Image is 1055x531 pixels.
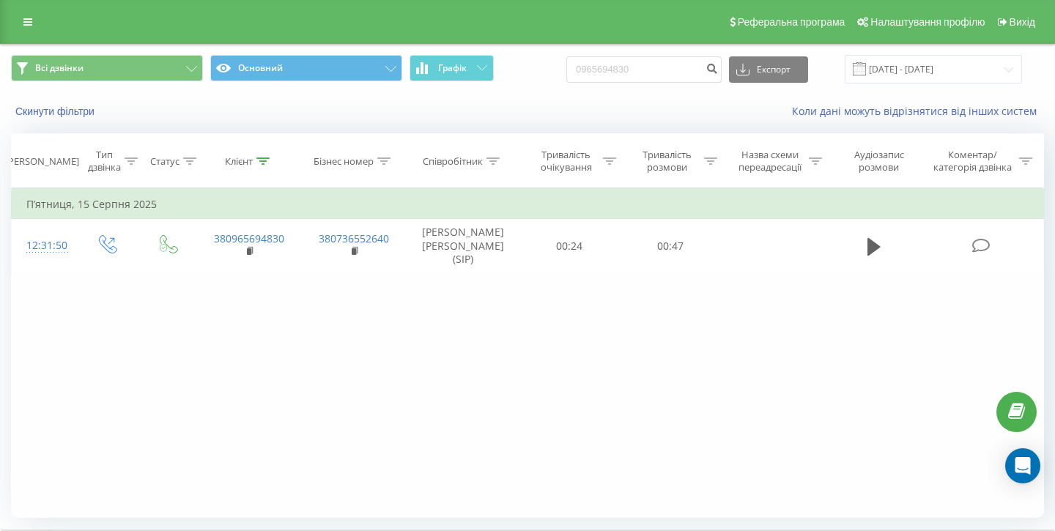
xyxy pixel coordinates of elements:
[225,155,253,168] div: Клієнт
[407,219,519,273] td: [PERSON_NAME] [PERSON_NAME] (SIP)
[792,104,1044,118] a: Коли дані можуть відрізнятися вiд інших систем
[519,219,621,273] td: 00:24
[738,16,845,28] span: Реферальна програма
[1010,16,1035,28] span: Вихід
[150,155,179,168] div: Статус
[438,63,467,73] span: Графік
[88,149,121,174] div: Тип дзвінка
[533,149,600,174] div: Тривалість очікування
[620,219,721,273] td: 00:47
[566,56,722,83] input: Пошук за номером
[314,155,374,168] div: Бізнес номер
[26,231,62,260] div: 12:31:50
[35,62,84,74] span: Всі дзвінки
[410,55,494,81] button: Графік
[1005,448,1040,483] div: Open Intercom Messenger
[729,56,808,83] button: Експорт
[930,149,1015,174] div: Коментар/категорія дзвінка
[839,149,919,174] div: Аудіозапис розмови
[11,105,102,118] button: Скинути фільтри
[5,155,79,168] div: [PERSON_NAME]
[210,55,402,81] button: Основний
[633,149,700,174] div: Тривалість розмови
[12,190,1044,219] td: П’ятниця, 15 Серпня 2025
[319,231,389,245] a: 380736552640
[214,231,284,245] a: 380965694830
[11,55,203,81] button: Всі дзвінки
[734,149,805,174] div: Назва схеми переадресації
[870,16,985,28] span: Налаштування профілю
[423,155,483,168] div: Співробітник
